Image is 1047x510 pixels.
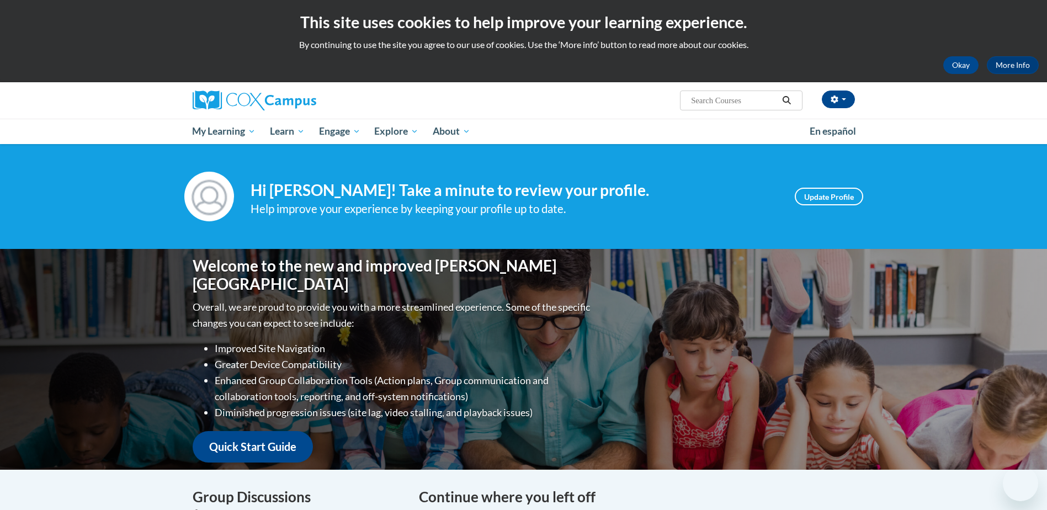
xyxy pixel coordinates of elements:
a: My Learning [185,119,263,144]
span: My Learning [192,125,256,138]
p: Overall, we are proud to provide you with a more streamlined experience. Some of the specific cha... [193,299,593,331]
a: More Info [987,56,1039,74]
span: About [433,125,470,138]
div: Main menu [176,119,871,144]
span: En español [810,125,856,137]
li: Diminished progression issues (site lag, video stalling, and playback issues) [215,405,593,421]
a: Explore [367,119,426,144]
input: Search Courses [690,94,778,107]
a: Quick Start Guide [193,431,313,463]
div: Help improve your experience by keeping your profile up to date. [251,200,778,218]
li: Greater Device Compatibility [215,357,593,373]
button: Search [778,94,795,107]
li: Enhanced Group Collaboration Tools (Action plans, Group communication and collaboration tools, re... [215,373,593,405]
iframe: Button to launch messaging window [1003,466,1038,501]
a: Engage [312,119,368,144]
img: Cox Campus [193,91,316,110]
button: Account Settings [822,91,855,108]
a: About [426,119,477,144]
h2: This site uses cookies to help improve your learning experience. [8,11,1039,33]
p: By continuing to use the site you agree to our use of cookies. Use the ‘More info’ button to read... [8,39,1039,51]
span: Explore [374,125,418,138]
h4: Group Discussions [193,486,402,508]
img: Profile Image [184,172,234,221]
h1: Welcome to the new and improved [PERSON_NAME][GEOGRAPHIC_DATA] [193,257,593,294]
span: Learn [270,125,305,138]
a: Update Profile [795,188,863,205]
a: Learn [263,119,312,144]
a: Cox Campus [193,91,402,110]
button: Okay [943,56,979,74]
a: En español [802,120,863,143]
h4: Hi [PERSON_NAME]! Take a minute to review your profile. [251,181,778,200]
h4: Continue where you left off [419,486,855,508]
span: Engage [319,125,360,138]
li: Improved Site Navigation [215,341,593,357]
